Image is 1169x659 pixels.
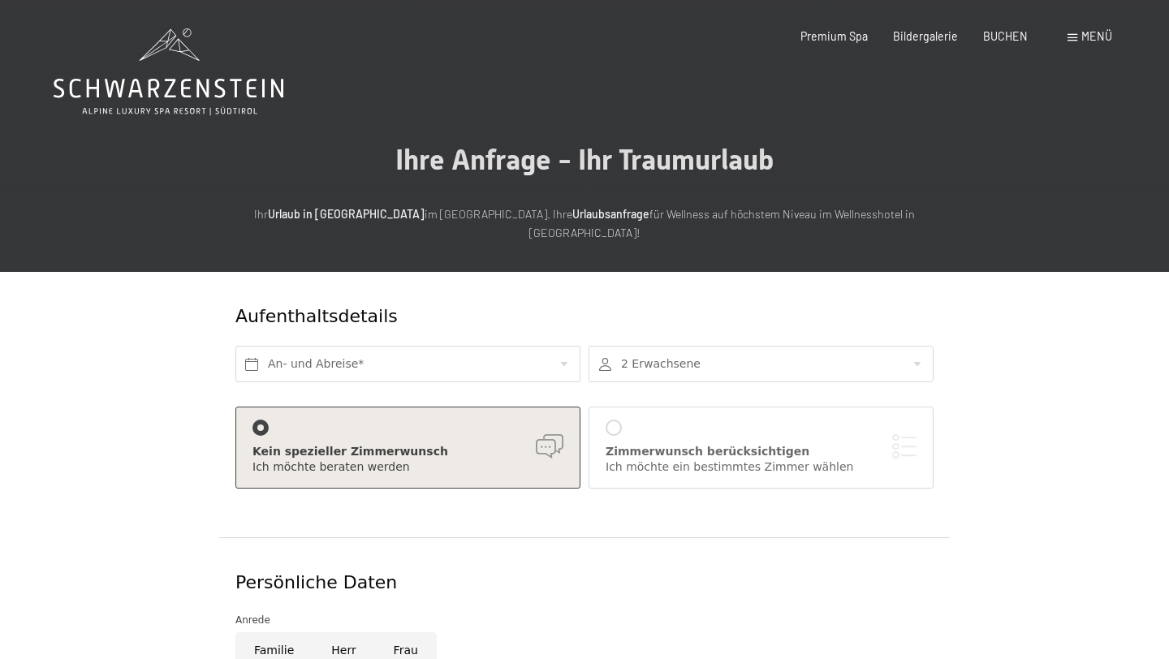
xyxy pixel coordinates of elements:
[893,29,958,43] a: Bildergalerie
[235,571,934,596] div: Persönliche Daten
[800,29,868,43] a: Premium Spa
[252,444,563,460] div: Kein spezieller Zimmerwunsch
[572,207,649,221] strong: Urlaubsanfrage
[1081,29,1112,43] span: Menü
[606,444,917,460] div: Zimmerwunsch berücksichtigen
[235,304,816,329] div: Aufenthaltsdetails
[606,459,917,476] div: Ich möchte ein bestimmtes Zimmer wählen
[395,143,774,176] span: Ihre Anfrage - Ihr Traumurlaub
[252,459,563,476] div: Ich möchte beraten werden
[227,205,942,242] p: Ihr im [GEOGRAPHIC_DATA]. Ihre für Wellness auf höchstem Niveau im Wellnesshotel in [GEOGRAPHIC_D...
[235,612,934,628] div: Anrede
[983,29,1028,43] a: BUCHEN
[268,207,425,221] strong: Urlaub in [GEOGRAPHIC_DATA]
